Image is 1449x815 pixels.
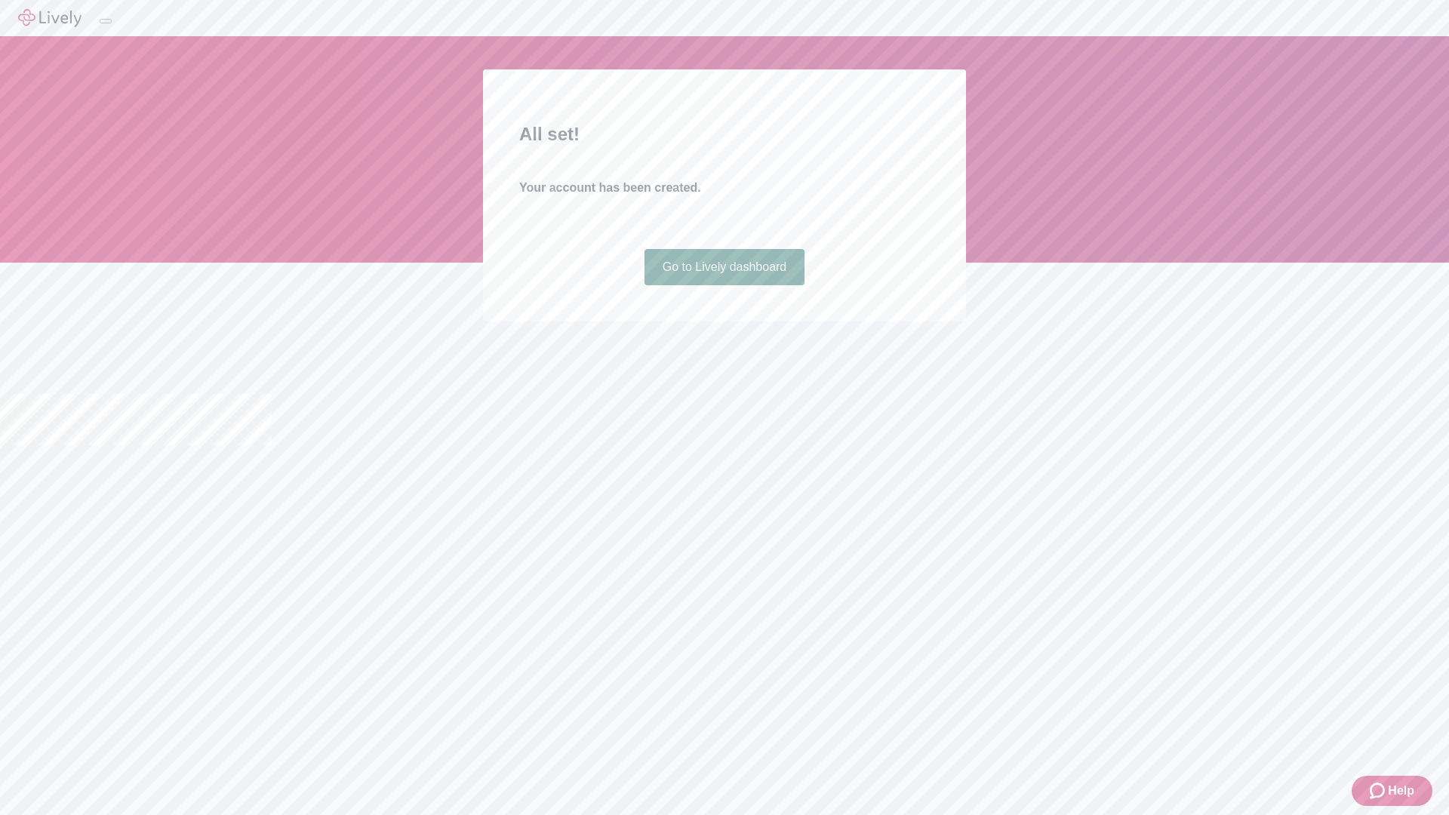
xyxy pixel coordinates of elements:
[18,9,82,27] img: Lively
[519,121,930,148] h2: All set!
[1352,776,1432,806] button: Zendesk support iconHelp
[100,19,112,23] button: Log out
[1388,782,1414,800] span: Help
[1370,782,1388,800] svg: Zendesk support icon
[519,179,930,197] h4: Your account has been created.
[645,249,805,285] a: Go to Lively dashboard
